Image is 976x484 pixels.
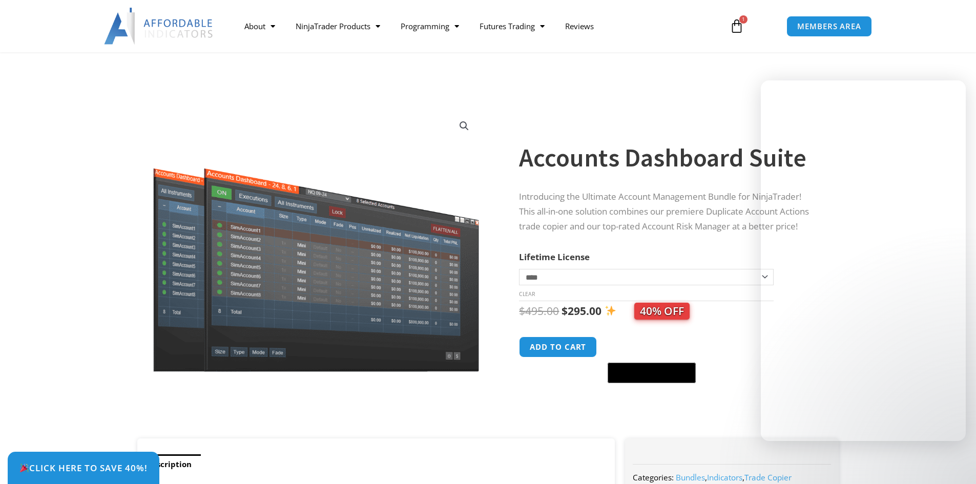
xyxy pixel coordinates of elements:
nav: Menu [234,14,718,38]
span: Click Here to save 40%! [19,464,148,472]
h1: Accounts Dashboard Suite [519,140,818,176]
img: ✨ [605,305,616,316]
bdi: 495.00 [519,304,559,318]
iframe: Intercom live chat [761,80,966,441]
a: Clear options [519,290,535,298]
span: 40% OFF [634,303,690,320]
bdi: 295.00 [562,304,601,318]
a: 1 [714,11,759,41]
a: NinjaTrader Products [285,14,390,38]
iframe: Secure express checkout frame [606,335,698,360]
span: 1 [739,15,747,24]
a: MEMBERS AREA [786,16,872,37]
a: Reviews [555,14,604,38]
span: $ [562,304,568,318]
span: MEMBERS AREA [797,23,861,30]
a: View full-screen image gallery [455,117,473,135]
iframe: PayPal Message 1 [519,389,818,398]
iframe: Intercom live chat [941,449,966,474]
button: Buy with GPay [608,363,696,383]
a: 🎉Click Here to save 40%! [8,452,159,484]
a: About [234,14,285,38]
p: Introducing the Ultimate Account Management Bundle for NinjaTrader! This all-in-one solution comb... [519,190,818,234]
img: 🎉 [20,464,29,472]
button: Add to cart [519,336,597,357]
img: LogoAI | Affordable Indicators – NinjaTrader [104,8,214,45]
a: Futures Trading [469,14,555,38]
label: Lifetime License [519,251,590,263]
span: $ [519,304,525,318]
a: Programming [390,14,469,38]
